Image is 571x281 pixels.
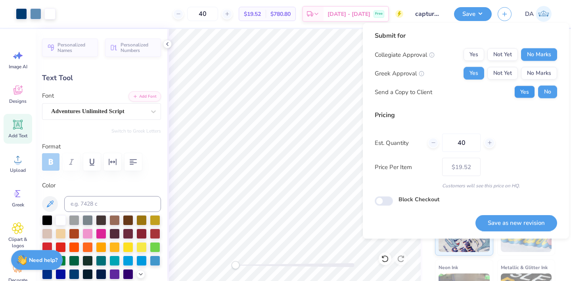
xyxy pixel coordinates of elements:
button: Switch to Greek Letters [111,128,161,134]
button: Personalized Numbers [105,38,161,57]
span: Clipart & logos [5,236,31,249]
div: Text Tool [42,73,161,83]
span: Image AI [9,64,27,70]
label: Color [42,181,161,190]
button: No [538,86,557,98]
span: DA [525,10,534,19]
span: Metallic & Glitter Ink [501,263,548,271]
span: Greek [12,202,24,208]
input: – – [442,134,481,152]
button: Yes [464,48,484,61]
span: Upload [10,167,26,173]
span: Add Text [8,133,27,139]
label: Font [42,91,54,100]
label: Est. Quantity [375,138,422,147]
div: Customers will see this price on HQ. [375,182,557,189]
input: – – [187,7,218,21]
button: Save as new revision [475,215,557,231]
div: Collegiate Approval [375,50,435,59]
span: Neon Ink [439,263,458,271]
span: Designs [9,98,27,104]
button: Yes [514,86,535,98]
button: Add Font [128,91,161,102]
span: Free [375,11,383,17]
button: Yes [464,67,484,80]
button: Save [454,7,492,21]
div: Greek Approval [375,69,424,78]
button: Not Yet [487,67,518,80]
span: Personalized Names [57,42,93,53]
label: Block Checkout [399,195,439,204]
input: Untitled Design [409,6,448,22]
button: No Marks [521,67,557,80]
label: Format [42,142,161,151]
img: Deeksha Arora [536,6,552,22]
strong: Need help? [29,256,57,264]
a: DA [521,6,555,22]
div: Send a Copy to Client [375,87,432,96]
label: Price Per Item [375,162,436,171]
input: e.g. 7428 c [64,196,161,212]
span: Personalized Numbers [121,42,156,53]
div: Submit for [375,31,557,40]
button: Not Yet [487,48,518,61]
div: Pricing [375,110,557,120]
button: No Marks [521,48,557,61]
span: $780.80 [270,10,291,18]
span: $19.52 [244,10,261,18]
button: Personalized Names [42,38,98,57]
span: [DATE] - [DATE] [328,10,370,18]
div: Accessibility label [232,261,240,269]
